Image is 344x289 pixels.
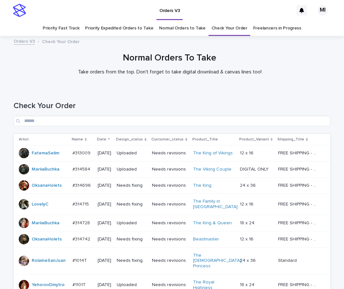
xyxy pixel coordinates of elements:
[72,235,91,242] p: #314742
[32,202,48,207] a: LovelyC
[32,220,59,226] a: MariiaBuchka
[240,235,255,242] p: 12 x 16
[152,183,188,188] p: Needs revisions
[117,183,147,188] p: Needs fixing
[117,282,147,288] p: Uploaded
[32,150,59,156] a: FatemaSelim
[278,219,320,226] p: FREE SHIPPING - preview in 1-2 business days, after your approval delivery will take 5-10 b.d.
[239,136,269,143] p: Product_Variant
[240,281,256,288] p: 18 x 24
[72,182,92,188] p: #314696
[278,165,320,172] p: FREE SHIPPING - preview in 1-2 business days, after your approval delivery will take 5-10 b.d.
[152,282,188,288] p: Needs revisions
[278,257,298,263] p: Standard
[98,202,112,207] p: [DATE]
[14,194,330,215] tr: LovelyC #314715#314715 [DATE]Needs fixingNeeds revisionsThe Family in [GEOGRAPHIC_DATA] 12 x 1612...
[278,200,320,207] p: FREE SHIPPING - preview in 1-2 business days, after your approval delivery will take 5-10 b.d.
[117,167,147,172] p: Uploaded
[98,282,112,288] p: [DATE]
[193,183,211,188] a: The King
[116,136,143,143] p: Design_status
[13,4,26,17] img: stacker-logo-s-only.png
[193,220,232,226] a: The King & Queen
[72,136,83,143] p: Name
[151,136,184,143] p: Customer_status
[278,281,320,288] p: FREE SHIPPING - preview in 1-2 business days, after your approval delivery will take 5-10 b.d.
[14,215,330,231] tr: MariiaBuchka #314728#314728 [DATE]UploadedNeeds revisionsThe King & Queen 18 x 2418 x 24 FREE SHI...
[193,253,241,269] a: The [DEMOGRAPHIC_DATA] Princess
[14,161,330,177] tr: MariiaBuchka #314584#314584 [DATE]UploadedNeeds revisionsThe Viking Couple DIGITAL ONLYDIGITAL ON...
[72,200,90,207] p: #314715
[253,21,301,36] a: Freelancers in Progress
[193,150,233,156] a: The King of Vikings
[32,282,65,288] a: YehorovDmytro
[152,258,188,263] p: Needs revisions
[98,183,112,188] p: [DATE]
[32,183,62,188] a: OksanaHolets
[14,177,330,194] tr: OksanaHolets #314696#314696 [DATE]Needs fixingNeeds revisionsThe King 24 x 3624 x 36 FREE SHIPPIN...
[14,101,330,111] h1: Check Your Order
[159,21,206,36] a: Normal Orders to Take
[211,21,247,36] a: Check Your Order
[98,150,112,156] p: [DATE]
[193,237,219,242] a: Beastmaster
[193,199,238,210] a: The Family in [GEOGRAPHIC_DATA]
[98,220,112,226] p: [DATE]
[117,237,147,242] p: Needs fixing
[152,150,188,156] p: Needs revisions
[98,237,112,242] p: [DATE]
[117,220,147,226] p: Uploaded
[32,258,66,263] a: RolaineSanJuan
[117,202,147,207] p: Needs fixing
[98,258,112,263] p: [DATE]
[278,149,320,156] p: FREE SHIPPING - preview in 1-2 business days, after your approval delivery will take 5-10 b.d.
[14,116,330,126] input: Search
[193,167,231,172] a: The Viking Couple
[240,149,255,156] p: 12 x 16
[192,136,218,143] p: Product_Title
[117,258,147,263] p: Needs fixing
[98,167,112,172] p: [DATE]
[14,231,330,247] tr: OksanaHolets #314742#314742 [DATE]Needs fixingNeeds revisionsBeastmaster 12 x 1612 x 16 FREE SHIP...
[117,150,147,156] p: Uploaded
[317,5,328,16] div: MI
[11,53,328,64] h1: Normal Orders To Take
[72,219,91,226] p: #314728
[240,219,256,226] p: 18 x 24
[43,21,79,36] a: Priority Fast Track
[32,167,59,172] a: MariiaBuchka
[240,165,270,172] p: DIGITAL ONLY
[72,257,88,263] p: #1014T
[278,182,320,188] p: FREE SHIPPING - preview in 1-2 business days, after your approval delivery will take 5-10 b.d.
[72,149,92,156] p: #313009
[240,257,257,263] p: 24 x 36
[72,281,87,288] p: #1101T
[19,136,29,143] p: Artist
[240,200,255,207] p: 12 x 16
[42,38,80,45] p: Check Your Order
[278,235,320,242] p: FREE SHIPPING - preview in 1-2 business days, after your approval delivery will take 5-10 b.d.
[72,165,91,172] p: #314584
[40,69,299,75] p: Take orders from the top. Don't forget to take digital download & canvas lines too!
[14,37,35,45] a: Orders V3
[14,247,330,274] tr: RolaineSanJuan #1014T#1014T [DATE]Needs fixingNeeds revisionsThe [DEMOGRAPHIC_DATA] Princess 24 x...
[152,220,188,226] p: Needs revisions
[14,145,330,161] tr: FatemaSelim #313009#313009 [DATE]UploadedNeeds revisionsThe King of Vikings 12 x 1612 x 16 FREE S...
[277,136,304,143] p: Shipping_Title
[240,182,257,188] p: 24 x 36
[85,21,153,36] a: Priority Expedited Orders to Take
[32,237,62,242] a: OksanaHolets
[152,202,188,207] p: Needs revisions
[152,237,188,242] p: Needs revisions
[152,167,188,172] p: Needs revisions
[97,136,106,143] p: Date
